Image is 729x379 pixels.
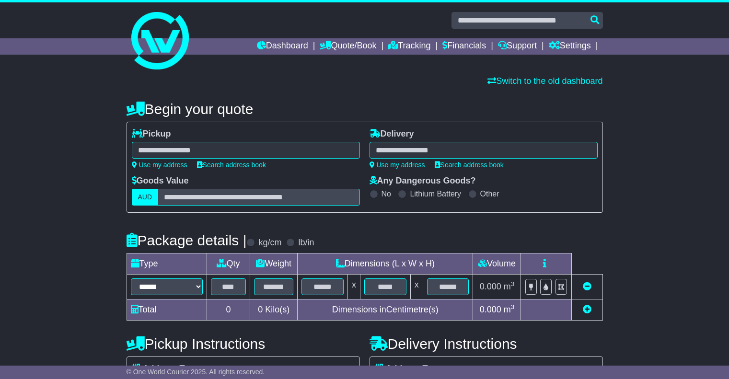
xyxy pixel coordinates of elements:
a: Search address book [435,161,504,169]
a: Add new item [583,305,591,314]
a: Use my address [370,161,425,169]
h4: Delivery Instructions [370,336,603,352]
label: Goods Value [132,176,189,186]
td: Kilo(s) [250,299,298,321]
label: Delivery [370,129,414,139]
label: Any Dangerous Goods? [370,176,476,186]
a: Use my address [132,161,187,169]
label: Address Type [132,364,199,374]
label: Other [480,189,499,198]
a: Tracking [388,38,430,55]
span: 0.000 [480,305,501,314]
label: AUD [132,189,159,206]
td: Total [127,299,207,321]
label: kg/cm [258,238,281,248]
sup: 3 [511,280,515,287]
label: No [382,189,391,198]
a: Dashboard [257,38,308,55]
td: Weight [250,253,298,275]
td: Volume [473,253,521,275]
label: Lithium Battery [410,189,461,198]
label: Pickup [132,129,171,139]
h4: Pickup Instructions [127,336,360,352]
td: Dimensions in Centimetre(s) [298,299,473,321]
a: Remove this item [583,282,591,291]
a: Search address book [197,161,266,169]
sup: 3 [511,303,515,310]
td: Qty [207,253,250,275]
span: m [504,282,515,291]
a: Quote/Book [320,38,376,55]
td: x [410,275,423,299]
td: x [347,275,360,299]
td: 0 [207,299,250,321]
label: lb/in [298,238,314,248]
a: Settings [549,38,591,55]
label: Address Type [375,364,442,374]
span: m [504,305,515,314]
span: © One World Courier 2025. All rights reserved. [127,368,265,376]
span: 0.000 [480,282,501,291]
h4: Begin your quote [127,101,603,117]
a: Financials [442,38,486,55]
h4: Package details | [127,232,247,248]
span: 0 [258,305,263,314]
a: Switch to the old dashboard [487,76,602,86]
td: Type [127,253,207,275]
a: Support [498,38,537,55]
td: Dimensions (L x W x H) [298,253,473,275]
